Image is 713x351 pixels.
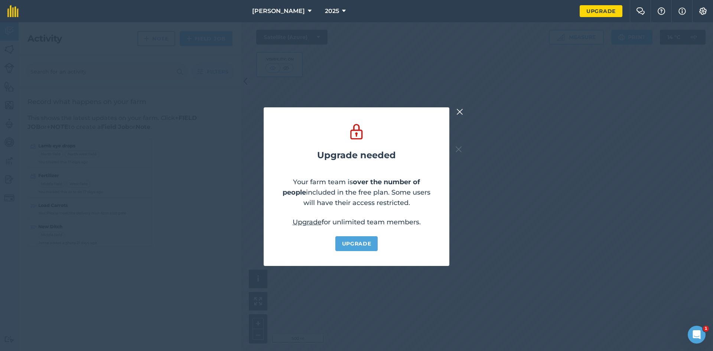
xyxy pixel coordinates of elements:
p: for unlimited team members. [293,217,421,227]
p: Your farm team is included in the free plan. Some users will have their access restricted. [279,177,434,208]
iframe: Intercom live chat [688,326,706,344]
img: svg+xml;base64,PHN2ZyB4bWxucz0iaHR0cDovL3d3dy53My5vcmcvMjAwMC9zdmciIHdpZHRoPSIxNyIgaGVpZ2h0PSIxNy... [678,7,686,16]
img: svg+xml;base64,PHN2ZyB4bWxucz0iaHR0cDovL3d3dy53My5vcmcvMjAwMC9zdmciIHdpZHRoPSIyMiIgaGVpZ2h0PSIzMC... [456,107,463,116]
a: Upgrade [335,236,378,251]
img: A question mark icon [657,7,666,15]
span: 1 [703,326,709,332]
h2: Upgrade needed [317,150,396,160]
span: [PERSON_NAME] [252,7,305,16]
a: Upgrade [580,5,622,17]
img: fieldmargin Logo [7,5,19,17]
a: Upgrade [293,218,322,226]
span: 2025 [325,7,339,16]
img: A cog icon [699,7,707,15]
img: Two speech bubbles overlapping with the left bubble in the forefront [636,7,645,15]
